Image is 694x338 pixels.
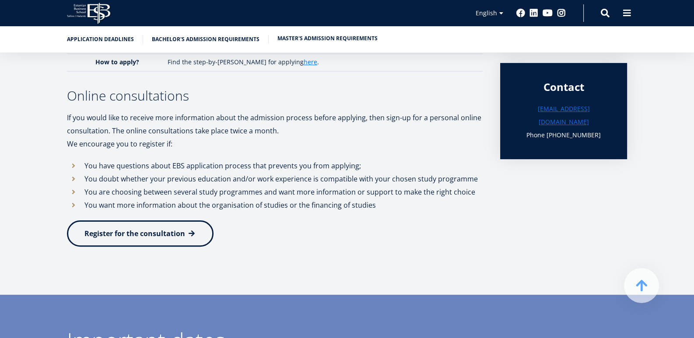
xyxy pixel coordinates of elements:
[67,199,483,212] li: You want more information about the organisation of studies or the financing of studies
[67,172,483,185] li: You doubt whether your previous education and/or work experience is compatible with your chosen s...
[516,9,525,17] a: Facebook
[84,229,185,238] span: Register for the consultation
[152,35,259,44] a: Bachelor's admission requirements
[277,34,378,43] a: Master's admission requirements
[67,137,483,150] p: We encourage you to register if:
[518,102,610,129] a: [EMAIL_ADDRESS][DOMAIN_NAME]
[67,89,483,102] h3: Online consultations
[95,58,139,66] strong: How to apply?
[518,80,610,94] div: Contact
[67,35,134,44] a: Application deadlines
[557,9,566,17] a: Instagram
[529,9,538,17] a: Linkedin
[543,9,553,17] a: Youtube
[67,185,483,199] li: You are choosing between several study programmes and want more information or support to make th...
[518,129,610,142] h3: Phone [PHONE_NUMBER]
[67,111,483,137] p: If you would like to receive more information about the admission process before applying, then s...
[67,220,214,247] a: Register for the consultation
[67,159,483,172] li: You have questions about EBS application process that prevents you from applying;
[168,58,474,66] p: Find the step-by-[PERSON_NAME] for applying .
[304,58,317,66] a: here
